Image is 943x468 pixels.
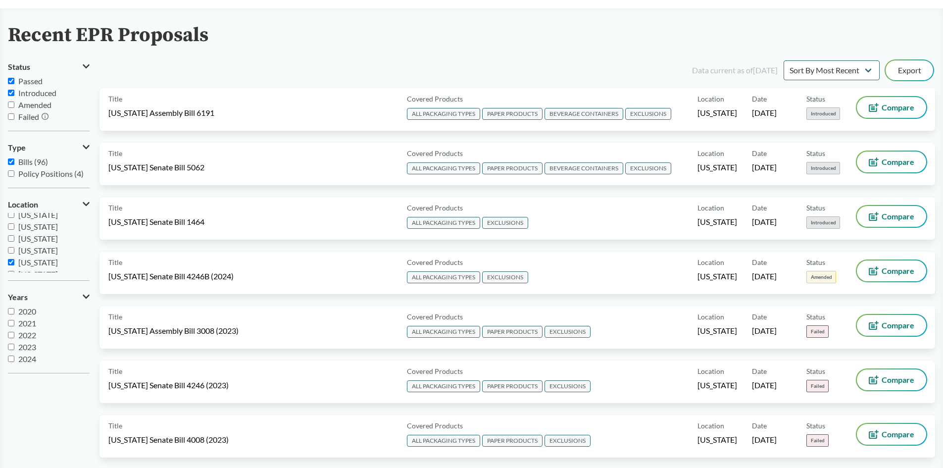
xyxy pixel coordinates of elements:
[752,257,767,267] span: Date
[108,312,122,322] span: Title
[407,420,463,431] span: Covered Products
[806,148,825,158] span: Status
[482,326,543,338] span: PAPER PRODUCTS
[18,354,36,364] span: 2024
[882,321,914,329] span: Compare
[8,139,90,156] button: Type
[806,94,825,104] span: Status
[8,289,90,306] button: Years
[806,325,829,338] span: Failed
[857,315,926,336] button: Compare
[752,312,767,322] span: Date
[697,148,724,158] span: Location
[857,97,926,118] button: Compare
[108,148,122,158] span: Title
[407,312,463,322] span: Covered Products
[8,24,208,47] h2: Recent EPR Proposals
[882,158,914,166] span: Compare
[8,78,14,84] input: Passed
[806,380,829,392] span: Failed
[108,366,122,376] span: Title
[407,366,463,376] span: Covered Products
[18,169,84,178] span: Policy Positions (4)
[692,64,778,76] div: Data current as of [DATE]
[8,293,28,302] span: Years
[697,162,737,173] span: [US_STATE]
[752,271,777,282] span: [DATE]
[8,58,90,75] button: Status
[108,107,214,118] span: [US_STATE] Assembly Bill 6191
[18,222,58,231] span: [US_STATE]
[625,162,671,174] span: EXCLUSIONS
[886,60,933,80] button: Export
[882,376,914,384] span: Compare
[806,162,840,174] span: Introduced
[8,259,14,265] input: [US_STATE]
[8,235,14,242] input: [US_STATE]
[545,326,591,338] span: EXCLUSIONS
[108,94,122,104] span: Title
[752,107,777,118] span: [DATE]
[697,312,724,322] span: Location
[697,257,724,267] span: Location
[857,260,926,281] button: Compare
[8,332,14,338] input: 2022
[697,325,737,336] span: [US_STATE]
[482,108,543,120] span: PAPER PRODUCTS
[18,318,36,328] span: 2021
[8,356,14,362] input: 2024
[407,108,480,120] span: ALL PACKAGING TYPES
[407,380,480,392] span: ALL PACKAGING TYPES
[108,325,239,336] span: [US_STATE] Assembly Bill 3008 (2023)
[18,307,36,316] span: 2020
[752,216,777,227] span: [DATE]
[407,162,480,174] span: ALL PACKAGING TYPES
[806,420,825,431] span: Status
[108,380,229,391] span: [US_STATE] Senate Bill 4246 (2023)
[108,257,122,267] span: Title
[882,430,914,438] span: Compare
[18,234,58,243] span: [US_STATE]
[806,366,825,376] span: Status
[545,435,591,447] span: EXCLUSIONS
[752,203,767,213] span: Date
[806,312,825,322] span: Status
[806,434,829,447] span: Failed
[697,420,724,431] span: Location
[806,107,840,120] span: Introduced
[407,271,480,283] span: ALL PACKAGING TYPES
[857,206,926,227] button: Compare
[108,162,204,173] span: [US_STATE] Senate Bill 5062
[697,94,724,104] span: Location
[806,203,825,213] span: Status
[18,88,56,98] span: Introduced
[857,369,926,390] button: Compare
[8,271,14,277] input: [US_STATE]
[407,203,463,213] span: Covered Products
[18,76,43,86] span: Passed
[857,152,926,172] button: Compare
[407,326,480,338] span: ALL PACKAGING TYPES
[407,148,463,158] span: Covered Products
[108,271,234,282] span: [US_STATE] Senate Bill 4246B (2024)
[18,258,58,267] span: [US_STATE]
[407,435,480,447] span: ALL PACKAGING TYPES
[752,420,767,431] span: Date
[697,216,737,227] span: [US_STATE]
[752,380,777,391] span: [DATE]
[407,217,480,229] span: ALL PACKAGING TYPES
[8,113,14,120] input: Failed
[752,434,777,445] span: [DATE]
[752,325,777,336] span: [DATE]
[697,380,737,391] span: [US_STATE]
[752,148,767,158] span: Date
[482,380,543,392] span: PAPER PRODUCTS
[806,257,825,267] span: Status
[8,62,30,71] span: Status
[697,271,737,282] span: [US_STATE]
[857,424,926,445] button: Compare
[18,330,36,340] span: 2022
[8,196,90,213] button: Location
[8,200,38,209] span: Location
[108,203,122,213] span: Title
